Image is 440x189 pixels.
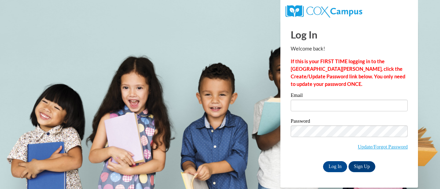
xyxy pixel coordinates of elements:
strong: If this is your FIRST TIME logging in to the [GEOGRAPHIC_DATA][PERSON_NAME], click the Create/Upd... [291,58,405,87]
h1: Log In [291,27,408,42]
label: Password [291,119,408,125]
input: Log In [323,161,347,172]
a: COX Campus [286,8,362,14]
img: COX Campus [286,5,362,18]
p: Welcome back! [291,45,408,53]
label: Email [291,93,408,100]
a: Update/Forgot Password [358,144,408,149]
a: Sign Up [348,161,375,172]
